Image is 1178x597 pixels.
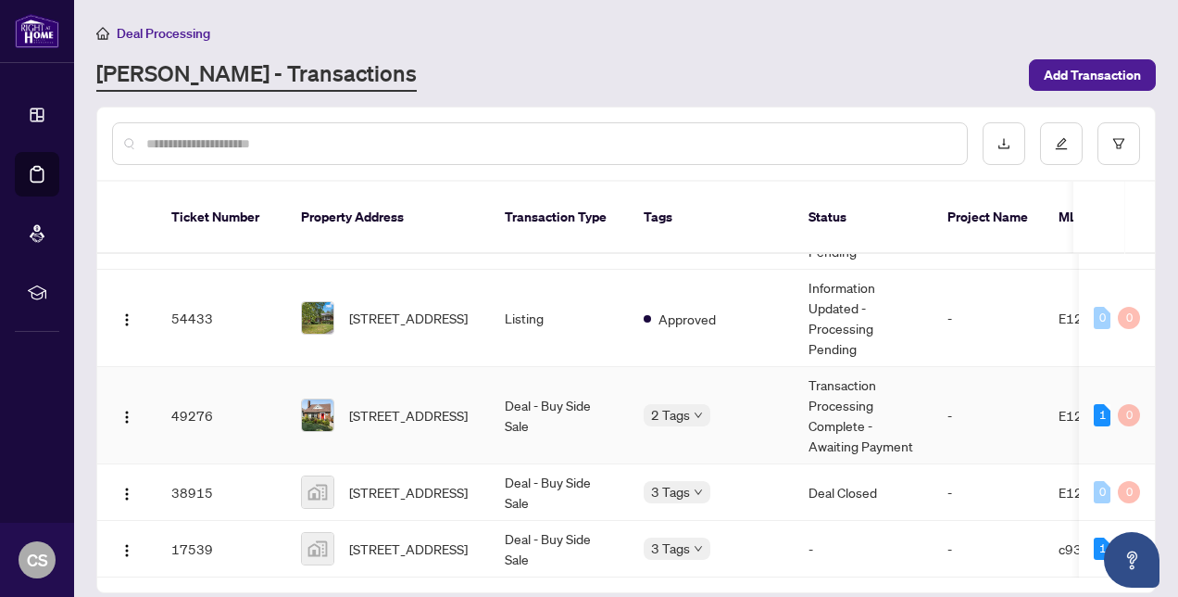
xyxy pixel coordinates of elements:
[1112,137,1125,150] span: filter
[1094,481,1110,503] div: 0
[933,521,1044,578] td: -
[157,521,286,578] td: 17539
[694,411,703,420] span: down
[349,539,468,559] span: [STREET_ADDRESS]
[933,464,1044,521] td: -
[1118,307,1140,329] div: 0
[997,137,1010,150] span: download
[119,543,134,558] img: Logo
[112,477,142,507] button: Logo
[27,547,48,573] span: CS
[117,25,210,42] span: Deal Processing
[651,481,690,502] span: 3 Tags
[694,488,703,497] span: down
[694,544,703,553] span: down
[349,405,468,426] span: [STREET_ADDRESS]
[794,464,933,521] td: Deal Closed
[112,400,142,430] button: Logo
[1059,484,1133,501] span: E12143404
[651,404,690,426] span: 2 Tags
[119,312,134,327] img: Logo
[983,122,1025,165] button: download
[490,182,629,254] th: Transaction Type
[651,538,690,559] span: 3 Tags
[1059,310,1133,326] span: E12420676
[157,464,286,521] td: 38915
[629,182,794,254] th: Tags
[933,182,1044,254] th: Project Name
[794,367,933,464] td: Transaction Processing Complete - Awaiting Payment
[490,521,629,578] td: Deal - Buy Side Sale
[794,521,933,578] td: -
[794,270,933,367] td: Information Updated - Processing Pending
[302,400,333,431] img: thumbnail-img
[1094,307,1110,329] div: 0
[119,487,134,502] img: Logo
[490,270,629,367] td: Listing
[15,14,59,48] img: logo
[933,270,1044,367] td: -
[1040,122,1083,165] button: edit
[933,367,1044,464] td: -
[1059,407,1133,424] span: E12329510
[157,182,286,254] th: Ticket Number
[1118,404,1140,426] div: 0
[1044,182,1155,254] th: MLS #
[157,367,286,464] td: 49276
[157,270,286,367] td: 54433
[490,464,629,521] td: Deal - Buy Side Sale
[96,27,109,40] span: home
[1044,60,1141,90] span: Add Transaction
[658,309,716,329] span: Approved
[112,303,142,333] button: Logo
[1104,532,1159,588] button: Open asap
[1059,540,1123,557] span: c9388971
[490,367,629,464] td: Deal - Buy Side Sale
[1097,122,1140,165] button: filter
[286,182,490,254] th: Property Address
[794,182,933,254] th: Status
[302,302,333,334] img: thumbnail-img
[1029,59,1156,91] button: Add Transaction
[349,308,468,328] span: [STREET_ADDRESS]
[1094,538,1110,560] div: 1
[1094,404,1110,426] div: 1
[1118,481,1140,503] div: 0
[1055,137,1068,150] span: edit
[302,476,333,508] img: thumbnail-img
[96,58,417,92] a: [PERSON_NAME] - Transactions
[119,410,134,425] img: Logo
[349,482,468,502] span: [STREET_ADDRESS]
[302,533,333,565] img: thumbnail-img
[112,534,142,564] button: Logo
